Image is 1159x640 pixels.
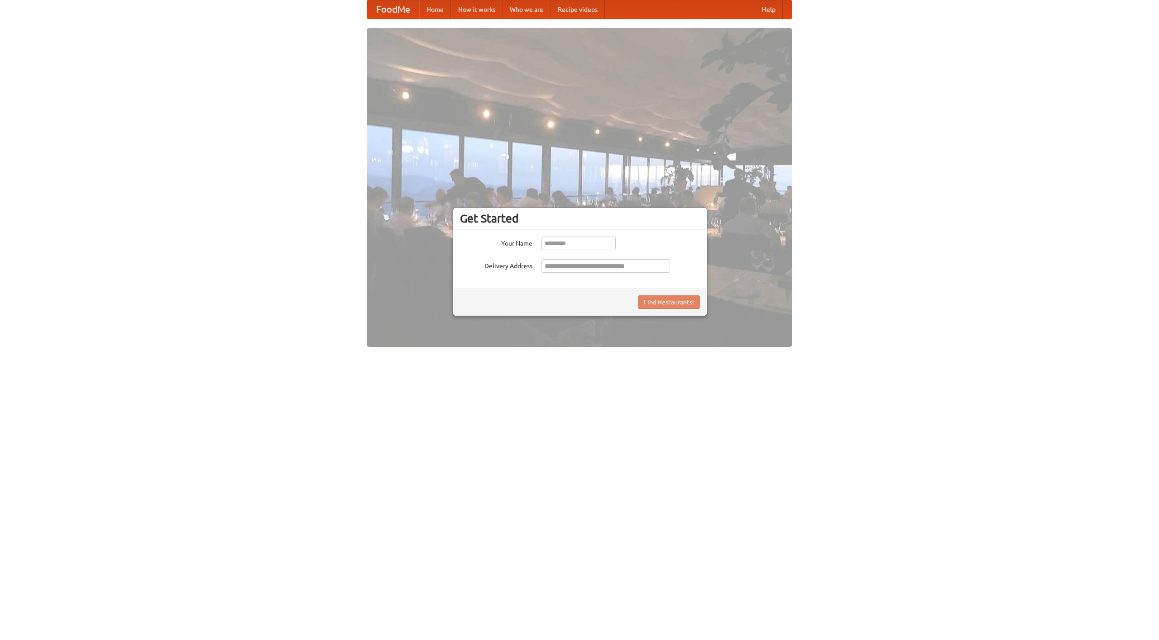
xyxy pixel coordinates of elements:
h3: Get Started [460,212,700,225]
label: Your Name [460,237,532,248]
a: Home [419,0,451,19]
button: Find Restaurants! [638,295,700,309]
label: Delivery Address [460,259,532,270]
a: Recipe videos [551,0,605,19]
a: Who we are [503,0,551,19]
a: How it works [451,0,503,19]
a: FoodMe [367,0,419,19]
a: Help [755,0,783,19]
